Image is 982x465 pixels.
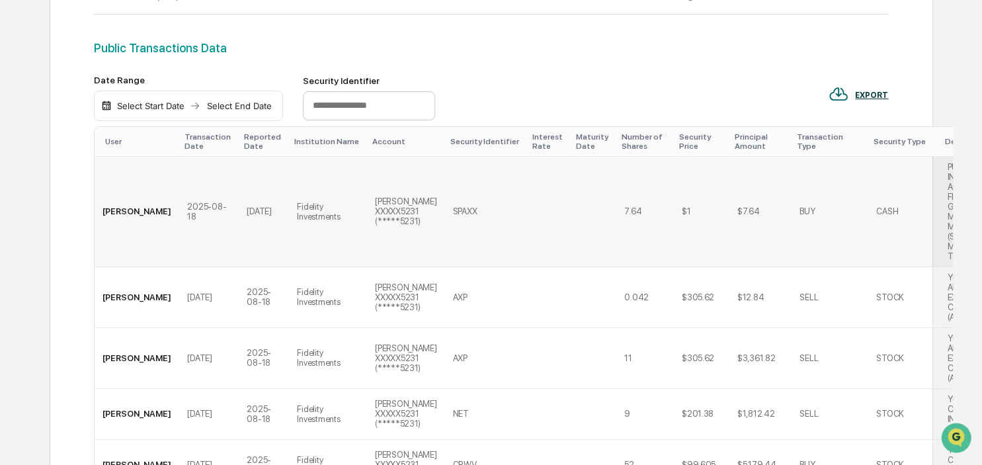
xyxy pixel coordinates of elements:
a: 🖐️Preclearance [8,161,91,185]
td: [PERSON_NAME] [95,267,179,328]
td: 11 [616,328,674,389]
td: BUY [792,157,868,267]
div: Security Identifier [303,75,435,86]
div: Select End Date [203,101,276,111]
span: Preclearance [26,167,85,180]
div: Security Price [679,132,724,151]
div: Transaction Date [184,132,233,151]
td: 7.64 [616,157,674,267]
td: 2025-08-18 [239,267,289,328]
img: arrow right [190,101,200,111]
iframe: Open customer support [940,421,975,457]
td: [PERSON_NAME] [95,328,179,389]
td: $3,361.82 [729,328,792,389]
td: [DATE] [239,157,289,267]
span: Data Lookup [26,192,83,205]
td: SELL [792,328,868,389]
td: 0.042 [616,267,674,328]
img: EXPORT [829,84,848,104]
td: $305.62 [674,267,729,328]
td: 9 [616,389,674,440]
span: Attestations [109,167,164,180]
div: 🔎 [13,193,24,204]
p: How can we help? [13,28,241,49]
div: 🗄️ [96,168,106,179]
td: Fidelity Investments [289,389,367,440]
td: STOCK [868,389,939,440]
div: Security Identifier [450,137,522,146]
div: Number of Shares [622,132,669,151]
td: SELL [792,267,868,328]
img: 1746055101610-c473b297-6a78-478c-a979-82029cc54cd1 [13,101,37,125]
td: [PERSON_NAME] XXXXX5231 (*****5231) [367,267,445,328]
td: $1 [674,157,729,267]
div: Reported Date [244,132,284,151]
td: [PERSON_NAME] [95,157,179,267]
td: [PERSON_NAME] XXXXX5231 (*****5231) [367,389,445,440]
td: $7.64 [729,157,792,267]
div: Security Type [874,137,934,146]
div: 🖐️ [13,168,24,179]
div: Maturity Date [576,132,611,151]
div: Interest Rate [532,132,565,151]
td: $1,812.42 [729,389,792,440]
td: STOCK [868,267,939,328]
td: 2025-08-18 [179,157,239,267]
td: SELL [792,389,868,440]
div: We're available if you need us! [45,114,167,125]
td: Fidelity Investments [289,328,367,389]
div: EXPORT [855,91,888,100]
div: Transaction Type [797,132,863,151]
td: 2025-08-18 [239,328,289,389]
a: 🔎Data Lookup [8,187,89,210]
td: AXP [445,267,528,328]
td: Fidelity Investments [289,267,367,328]
td: Fidelity Investments [289,157,367,267]
td: [DATE] [179,267,239,328]
a: 🗄️Attestations [91,161,169,185]
td: [DATE] [179,389,239,440]
div: Principal Amount [735,132,786,151]
td: $305.62 [674,328,729,389]
td: $12.84 [729,267,792,328]
button: Start new chat [225,105,241,121]
td: STOCK [868,328,939,389]
td: $201.38 [674,389,729,440]
div: User [105,137,174,146]
td: SPAXX [445,157,528,267]
div: Date Range [94,75,283,85]
td: CASH [868,157,939,267]
div: Account [372,137,440,146]
td: [PERSON_NAME] [95,389,179,440]
span: Pylon [132,224,160,234]
div: Institution Name [294,137,362,146]
div: Start new chat [45,101,217,114]
div: Public Transactions Data [94,41,888,55]
td: [PERSON_NAME] XXXXX5231 (*****5231) [367,328,445,389]
td: 2025-08-18 [239,389,289,440]
img: calendar [101,101,112,111]
td: AXP [445,328,528,389]
td: [DATE] [179,328,239,389]
div: Select Start Date [114,101,187,111]
td: NET [445,389,528,440]
input: Clear [34,60,218,74]
td: [PERSON_NAME] XXXXX5231 (*****5231) [367,157,445,267]
a: Powered byPylon [93,224,160,234]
